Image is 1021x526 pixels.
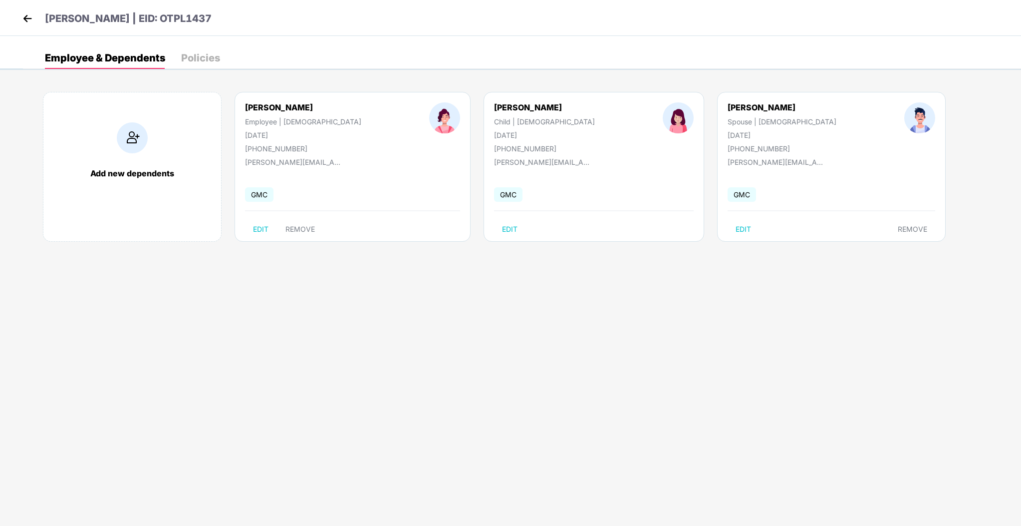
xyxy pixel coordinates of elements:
[20,11,35,26] img: back
[494,158,594,166] div: [PERSON_NAME][EMAIL_ADDRESS][DOMAIN_NAME]
[181,53,220,63] div: Policies
[494,221,525,237] button: EDIT
[728,187,756,202] span: GMC
[245,158,345,166] div: [PERSON_NAME][EMAIL_ADDRESS][DOMAIN_NAME]
[494,187,522,202] span: GMC
[494,131,595,139] div: [DATE]
[502,225,517,233] span: EDIT
[494,144,595,153] div: [PHONE_NUMBER]
[245,144,361,153] div: [PHONE_NUMBER]
[728,221,759,237] button: EDIT
[736,225,751,233] span: EDIT
[53,168,211,178] div: Add new dependents
[277,221,323,237] button: REMOVE
[890,221,935,237] button: REMOVE
[494,102,595,112] div: [PERSON_NAME]
[494,117,595,126] div: Child | [DEMOGRAPHIC_DATA]
[245,221,276,237] button: EDIT
[117,122,148,153] img: addIcon
[728,131,836,139] div: [DATE]
[728,102,836,112] div: [PERSON_NAME]
[898,225,927,233] span: REMOVE
[663,102,694,133] img: profileImage
[253,225,268,233] span: EDIT
[728,144,836,153] div: [PHONE_NUMBER]
[728,158,827,166] div: [PERSON_NAME][EMAIL_ADDRESS][DOMAIN_NAME]
[245,102,361,112] div: [PERSON_NAME]
[45,53,165,63] div: Employee & Dependents
[285,225,315,233] span: REMOVE
[904,102,935,133] img: profileImage
[245,187,273,202] span: GMC
[429,102,460,133] img: profileImage
[245,131,361,139] div: [DATE]
[245,117,361,126] div: Employee | [DEMOGRAPHIC_DATA]
[45,11,212,26] p: [PERSON_NAME] | EID: OTPL1437
[728,117,836,126] div: Spouse | [DEMOGRAPHIC_DATA]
